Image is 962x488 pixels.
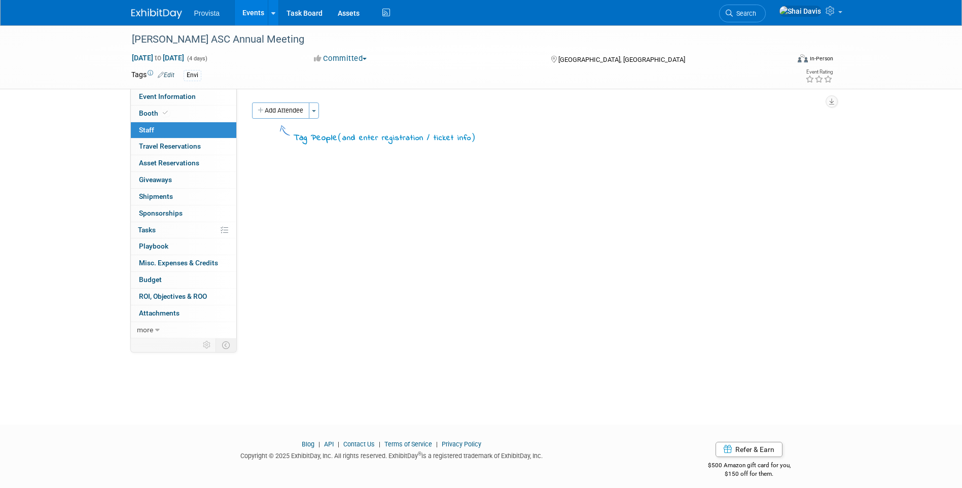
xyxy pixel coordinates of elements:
a: Event Information [131,89,236,105]
span: (4 days) [186,55,207,62]
div: [PERSON_NAME] ASC Annual Meeting [128,30,774,49]
a: Refer & Earn [716,442,782,457]
span: ( [338,132,342,142]
div: In-Person [809,55,833,62]
a: Search [719,5,766,22]
span: | [316,440,323,448]
span: | [434,440,440,448]
a: Travel Reservations [131,138,236,155]
span: Playbook [139,242,168,250]
i: Booth reservation complete [163,110,168,116]
span: Giveaways [139,176,172,184]
div: Event Format [729,53,834,68]
span: ) [471,132,476,142]
a: ROI, Objectives & ROO [131,289,236,305]
span: and enter registration / ticket info [342,132,471,144]
a: Shipments [131,189,236,205]
a: Playbook [131,238,236,255]
td: Tags [131,69,174,81]
a: more [131,322,236,338]
a: Asset Reservations [131,155,236,171]
a: Booth [131,106,236,122]
a: Tasks [131,222,236,238]
span: Booth [139,109,170,117]
a: Budget [131,272,236,288]
a: Edit [158,72,174,79]
td: Toggle Event Tabs [216,338,236,352]
a: Staff [131,122,236,138]
div: $150 off for them. [667,470,831,478]
span: Search [733,10,756,17]
span: more [137,326,153,334]
span: | [376,440,383,448]
a: Privacy Policy [442,440,481,448]
span: | [335,440,342,448]
sup: ® [418,451,421,457]
span: Staff [139,126,154,134]
div: $500 Amazon gift card for you, [667,455,831,478]
span: to [153,54,163,62]
span: Event Information [139,92,196,100]
span: Provista [194,9,220,17]
span: Travel Reservations [139,142,201,150]
button: Add Attendee [252,102,309,119]
span: [GEOGRAPHIC_DATA], [GEOGRAPHIC_DATA] [558,56,685,63]
span: [DATE] [DATE] [131,53,185,62]
a: API [324,440,334,448]
span: Sponsorships [139,209,183,217]
img: ExhibitDay [131,9,182,19]
div: Tag People [294,131,476,145]
span: ROI, Objectives & ROO [139,292,207,300]
td: Personalize Event Tab Strip [198,338,216,352]
span: Attachments [139,309,180,317]
a: Blog [302,440,314,448]
span: Tasks [138,226,156,234]
a: Giveaways [131,172,236,188]
a: Misc. Expenses & Credits [131,255,236,271]
img: Format-Inperson.png [798,54,808,62]
a: Terms of Service [384,440,432,448]
a: Contact Us [343,440,375,448]
div: Copyright © 2025 ExhibitDay, Inc. All rights reserved. ExhibitDay is a registered trademark of Ex... [131,449,653,461]
button: Committed [310,53,371,64]
span: Shipments [139,192,173,200]
img: Shai Davis [779,6,822,17]
span: Asset Reservations [139,159,199,167]
a: Attachments [131,305,236,322]
div: Envi [184,70,201,81]
a: Sponsorships [131,205,236,222]
span: Budget [139,275,162,284]
span: Misc. Expenses & Credits [139,259,218,267]
div: Event Rating [805,69,833,75]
